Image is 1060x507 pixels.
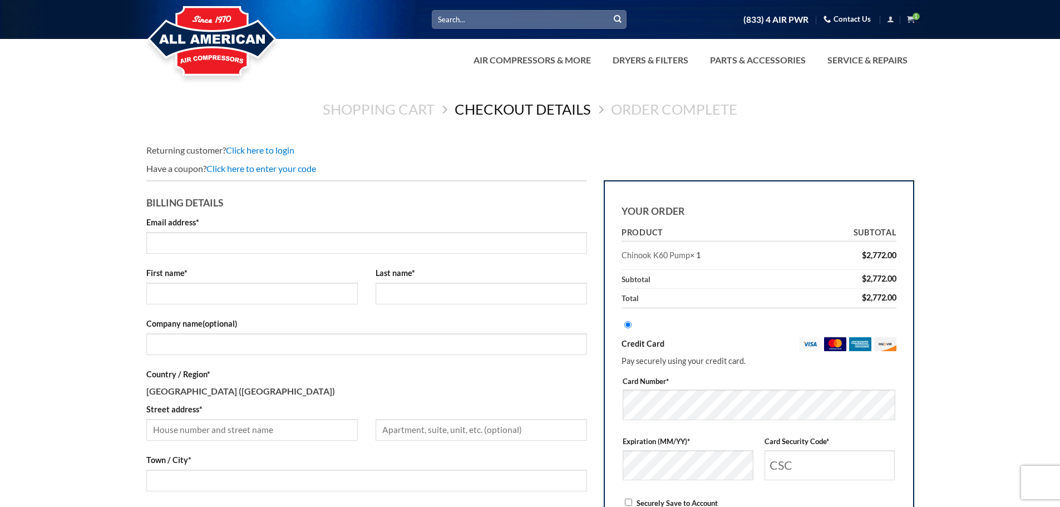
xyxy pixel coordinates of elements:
[146,161,914,176] div: Have a coupon?
[146,190,588,211] h3: Billing details
[622,355,896,367] p: Pay securely using your credit card.
[862,250,866,260] span: $
[690,250,701,260] strong: × 1
[622,337,896,351] label: Credit Card
[703,49,812,71] a: Parts & Accessories
[376,267,587,279] label: Last name
[146,317,588,330] label: Company name
[622,224,797,243] th: Product
[206,163,316,174] a: Enter your coupon code
[146,368,588,381] label: Country / Region
[862,274,866,283] span: $
[743,10,808,29] a: (833) 4 AIR PWR
[146,386,335,396] strong: [GEOGRAPHIC_DATA] ([GEOGRAPHIC_DATA])
[849,337,871,351] img: amex
[622,242,797,270] td: Chinook K60 Pump
[609,11,626,28] button: Submit
[467,49,598,71] a: Air Compressors & More
[862,274,896,283] bdi: 2,772.00
[622,289,797,309] th: Total
[887,12,894,26] a: Login
[824,11,871,28] a: Contact Us
[146,454,588,466] label: Town / City
[146,403,358,416] label: Street address
[623,375,895,387] label: Card Number
[623,436,753,447] label: Expiration (MM/YY)
[765,450,895,480] input: CSC
[432,10,627,28] input: Search…
[797,224,896,243] th: Subtotal
[146,143,914,157] div: Returning customer?
[376,419,587,441] input: Apartment, suite, unit, etc. (optional)
[606,49,695,71] a: Dryers & Filters
[146,267,358,279] label: First name
[907,12,914,26] a: View cart
[799,337,821,351] img: visa
[862,293,896,302] bdi: 2,772.00
[455,101,591,118] a: Checkout details
[824,337,846,351] img: mastercard
[765,436,895,447] label: Card Security Code
[146,216,588,229] label: Email address
[203,319,237,328] span: (optional)
[862,293,866,302] span: $
[323,101,435,118] a: Shopping Cart
[146,92,914,126] nav: Checkout steps
[226,145,294,155] a: Click here to login
[622,270,797,289] th: Subtotal
[146,419,358,441] input: House number and street name
[821,49,914,71] a: Service & Repairs
[862,250,896,260] bdi: 2,772.00
[622,198,896,219] h3: Your order
[874,337,896,351] img: discover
